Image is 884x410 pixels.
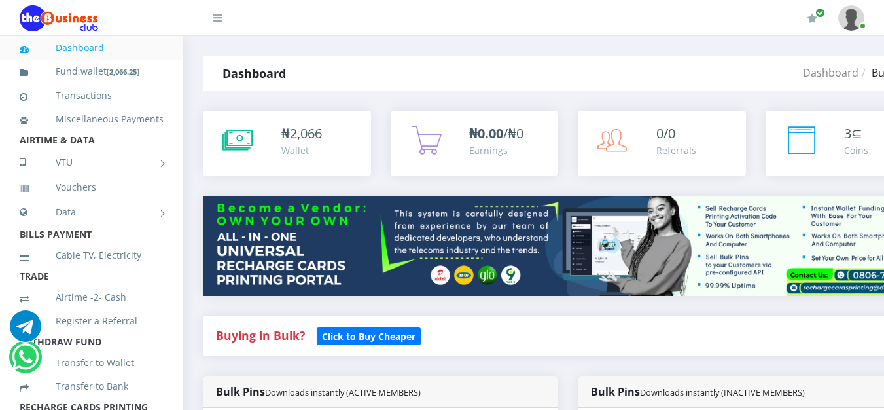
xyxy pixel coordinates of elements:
[20,282,164,312] a: Airtime -2- Cash
[20,306,164,336] a: Register a Referral
[656,143,696,157] div: Referrals
[591,384,805,399] strong: Bulk Pins
[656,124,675,142] span: 0/0
[12,351,39,373] a: Chat for support
[107,67,139,77] small: [ ]
[203,111,371,176] a: ₦2,066 Wallet
[20,33,164,63] a: Dashboard
[20,146,164,179] a: VTU
[281,124,322,143] div: ₦
[469,143,523,157] div: Earnings
[216,384,421,399] strong: Bulk Pins
[803,65,858,80] a: Dashboard
[815,8,825,18] span: Renew/Upgrade Subscription
[391,111,559,176] a: ₦0.00/₦0 Earnings
[20,81,164,111] a: Transactions
[469,124,523,142] span: /₦0
[844,143,868,157] div: Coins
[20,348,164,378] a: Transfer to Wallet
[844,124,868,143] div: ⊆
[222,65,286,81] strong: Dashboard
[10,320,41,342] a: Chat for support
[20,240,164,270] a: Cable TV, Electricity
[20,371,164,401] a: Transfer to Bank
[216,327,305,343] strong: Buying in Bulk?
[20,172,164,202] a: Vouchers
[20,104,164,134] a: Miscellaneous Payments
[20,5,98,31] img: Logo
[109,67,137,77] b: 2,066.25
[20,56,164,87] a: Fund wallet[2,066.25]
[265,386,421,398] small: Downloads instantly (ACTIVE MEMBERS)
[578,111,746,176] a: 0/0 Referrals
[290,124,322,142] span: 2,066
[317,327,421,343] a: Click to Buy Cheaper
[844,124,851,142] span: 3
[640,386,805,398] small: Downloads instantly (INACTIVE MEMBERS)
[281,143,322,157] div: Wallet
[469,124,503,142] b: ₦0.00
[322,330,415,343] b: Click to Buy Cheaper
[20,196,164,229] a: Data
[807,13,817,24] i: Renew/Upgrade Subscription
[838,5,864,31] img: User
